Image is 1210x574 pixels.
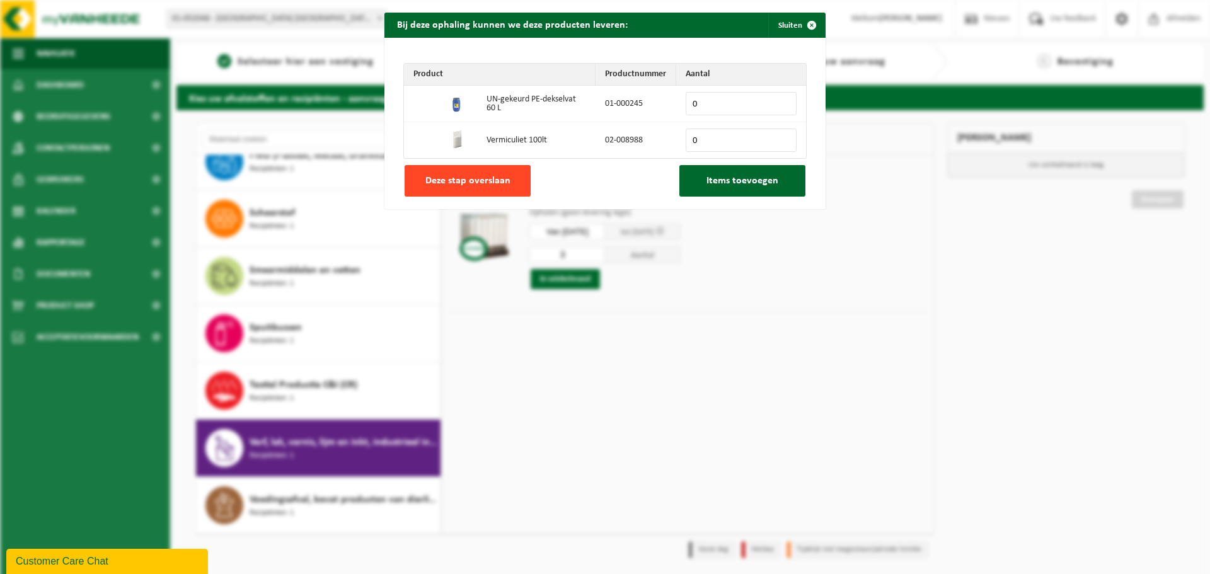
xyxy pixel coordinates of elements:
td: UN-gekeurd PE-dekselvat 60 L [477,86,596,122]
th: Productnummer [596,64,676,86]
iframe: chat widget [6,546,210,574]
span: Deze stap overslaan [425,176,510,186]
span: Items toevoegen [706,176,778,186]
th: Product [404,64,596,86]
img: 01-000245 [447,93,468,113]
td: 02-008988 [596,122,676,158]
button: Sluiten [768,13,824,38]
td: Vermiculiet 100lt [477,122,596,158]
img: 02-008988 [447,129,468,149]
button: Items toevoegen [679,165,805,197]
th: Aantal [676,64,806,86]
h2: Bij deze ophaling kunnen we deze producten leveren: [384,13,640,37]
td: 01-000245 [596,86,676,122]
button: Deze stap overslaan [405,165,531,197]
